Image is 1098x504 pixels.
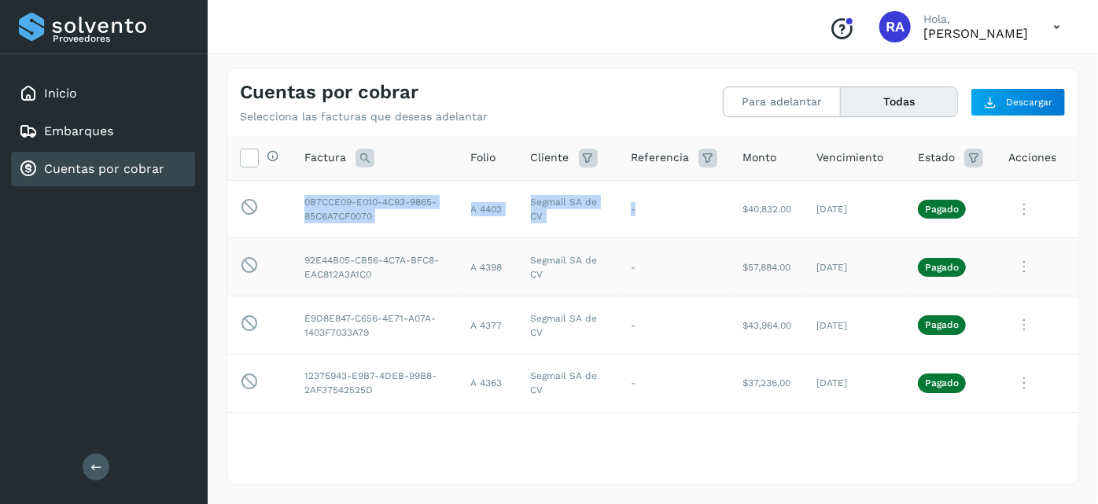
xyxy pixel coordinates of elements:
[471,149,496,166] span: Folio
[531,149,569,166] span: Cliente
[292,238,459,296] td: 92E44B05-CB56-4C7A-BFC8-EAC812A3A1C0
[923,13,1028,26] p: Hola,
[11,114,195,149] div: Embarques
[618,180,730,238] td: -
[240,110,488,123] p: Selecciona las facturas que deseas adelantar
[618,296,730,355] td: -
[618,412,730,470] td: -
[925,319,959,330] p: Pagado
[459,296,518,355] td: A 4377
[804,296,905,355] td: [DATE]
[724,87,841,116] button: Para adelantar
[816,149,883,166] span: Vencimiento
[730,354,804,412] td: $37,236.00
[730,180,804,238] td: $40,832.00
[1008,149,1056,166] span: Acciones
[518,354,618,412] td: Segmail SA de CV
[518,238,618,296] td: Segmail SA de CV
[730,296,804,355] td: $43,964.00
[804,354,905,412] td: [DATE]
[11,76,195,111] div: Inicio
[459,238,518,296] td: A 4398
[971,88,1066,116] button: Descargar
[841,87,957,116] button: Todas
[11,152,195,186] div: Cuentas por cobrar
[804,180,905,238] td: [DATE]
[742,149,776,166] span: Monto
[804,412,905,470] td: [DATE]
[518,180,618,238] td: Segmail SA de CV
[292,180,459,238] td: 0B7CCE09-E010-4C93-9865-85C6A7CF0070
[1006,95,1052,109] span: Descargar
[925,204,959,215] p: Pagado
[53,33,189,44] p: Proveedores
[292,354,459,412] td: 12375943-E9B7-4DEB-99B8-2AF37542525D
[459,354,518,412] td: A 4363
[240,81,418,104] h4: Cuentas por cobrar
[292,296,459,355] td: E9D8E847-C656-4E71-A07A-1403F7033A79
[44,161,164,176] a: Cuentas por cobrar
[730,412,804,470] td: $37,004.00
[730,238,804,296] td: $57,884.00
[459,180,518,238] td: A 4403
[292,412,459,470] td: 89016E8F-31F3-4E25-B7B0-18B0D171DD0D
[923,26,1028,41] p: ROGELIO ALVAREZ PALOMO
[459,412,518,470] td: A 4357
[618,238,730,296] td: -
[304,149,346,166] span: Factura
[918,149,955,166] span: Estado
[518,412,618,470] td: Segmail SA de CV
[804,238,905,296] td: [DATE]
[925,377,959,388] p: Pagado
[618,354,730,412] td: -
[631,149,689,166] span: Referencia
[44,86,77,101] a: Inicio
[925,262,959,273] p: Pagado
[44,123,113,138] a: Embarques
[518,296,618,355] td: Segmail SA de CV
